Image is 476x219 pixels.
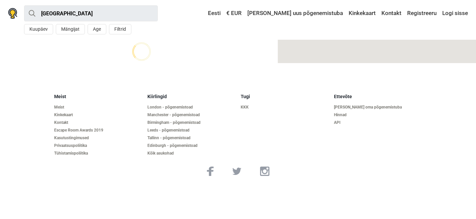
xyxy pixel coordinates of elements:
h5: Tugi [241,94,329,99]
button: Filtrid [109,24,131,34]
a: Eesti [202,7,222,19]
a: Edinburgh - põgenemistoad [147,143,235,148]
button: Age [88,24,106,34]
h5: Kiirlingid [147,94,235,99]
a: Privaatsuspoliitika [54,143,142,148]
a: Tallinn - põgenemistoad [147,136,235,141]
a: Logi sisse [441,7,468,19]
a: Registreeru [405,7,438,19]
a: Leeds - põgenemistoad [147,128,235,133]
button: Kuupäev [24,24,53,34]
a: KKK [241,105,329,110]
a: Kontakt [380,7,403,19]
a: Kinkekaart [54,113,142,118]
a: Manchester - põgenemistoad [147,113,235,118]
a: Birmingham - põgenemistoad [147,120,235,125]
a: Hinnad [334,113,422,118]
a: Kinkekaart [347,7,377,19]
img: Eesti [203,11,208,16]
a: [PERSON_NAME] oma põgenemistuba [334,105,422,110]
h5: Ettevõte [334,94,422,99]
a: Kontakt [54,120,142,125]
a: API [334,120,422,125]
img: Nowescape logo [8,8,17,19]
a: Escape Room Awards 2019 [54,128,142,133]
a: Tühistamispoliitika [54,151,142,156]
h5: Meist [54,94,142,99]
input: proovi “Tallinn” [24,5,158,21]
a: Meist [54,105,142,110]
button: Mängijat [56,24,85,34]
a: London - põgenemistoad [147,105,235,110]
a: € EUR [225,7,243,19]
a: Kasutustingimused [54,136,142,141]
a: Kõik asukohad [147,151,235,156]
a: [PERSON_NAME] uus põgenemistuba [246,7,345,19]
